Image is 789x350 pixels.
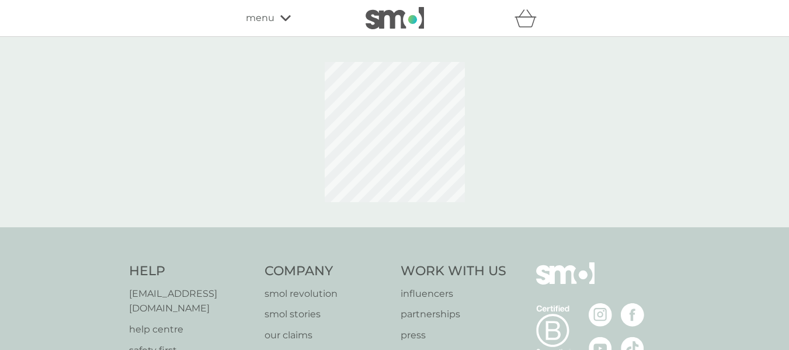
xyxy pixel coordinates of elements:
[366,7,424,29] img: smol
[401,262,506,280] h4: Work With Us
[589,303,612,327] img: visit the smol Instagram page
[401,286,506,302] a: influencers
[621,303,644,327] img: visit the smol Facebook page
[129,286,253,316] a: [EMAIL_ADDRESS][DOMAIN_NAME]
[265,262,389,280] h4: Company
[401,328,506,343] a: press
[515,6,544,30] div: basket
[265,328,389,343] a: our claims
[246,11,274,26] span: menu
[401,307,506,322] a: partnerships
[536,262,595,302] img: smol
[265,286,389,302] a: smol revolution
[129,262,253,280] h4: Help
[265,307,389,322] a: smol stories
[129,322,253,337] a: help centre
